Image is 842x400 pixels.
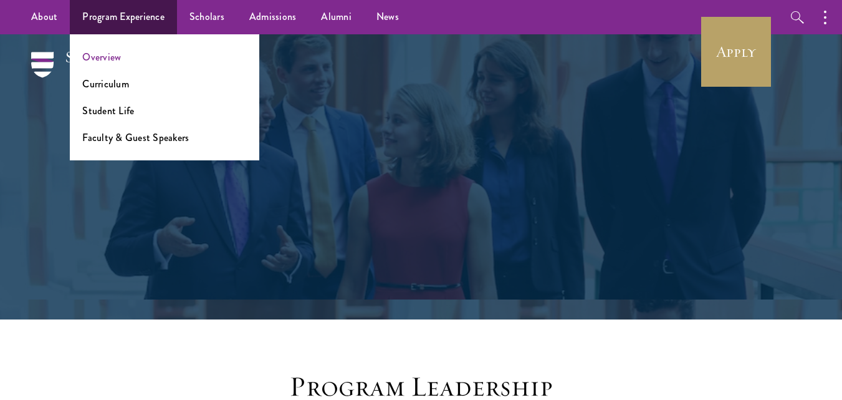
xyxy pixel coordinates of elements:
a: Student Life [82,104,134,118]
a: Overview [82,50,121,64]
a: Apply [701,17,771,87]
img: Schwarzman Scholars [31,52,162,95]
a: Faculty & Guest Speakers [82,130,189,145]
a: Curriculum [82,77,129,91]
